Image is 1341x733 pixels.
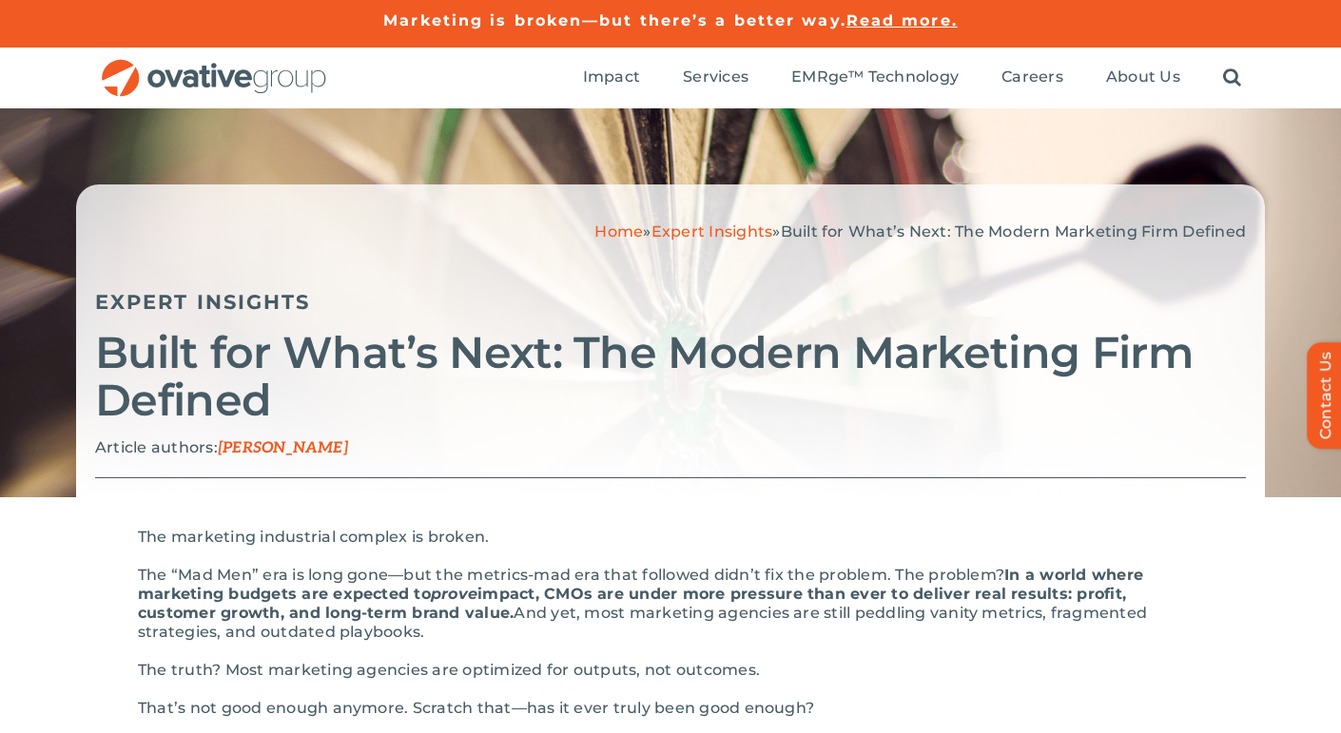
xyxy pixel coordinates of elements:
p: That’s not good enough anymore. Scratch that—has it ever truly been good enough? [138,699,1203,718]
span: Built for What’s Next: The Modern Marketing Firm Defined [781,222,1246,241]
a: Expert Insights [651,222,773,241]
a: OG_Full_horizontal_RGB [100,57,328,75]
a: About Us [1106,68,1180,88]
a: Expert Insights [95,290,311,314]
p: The marketing industrial complex is broken. [138,528,1203,547]
span: Careers [1001,68,1063,87]
a: EMRge™ Technology [791,68,959,88]
p: Article authors: [95,438,1246,458]
h2: Built for What’s Next: The Modern Marketing Firm Defined [95,329,1246,424]
p: The truth? Most marketing agencies are optimized for outputs, not outcomes. [138,661,1203,680]
span: [PERSON_NAME] [218,439,348,457]
p: The “Mad Men” era is long gone—but the metrics-mad era that followed didn’t fix the problem. The ... [138,566,1203,642]
a: Home [594,222,643,241]
a: Impact [583,68,640,88]
span: EMRge™ Technology [791,68,959,87]
span: Impact [583,68,640,87]
a: Marketing is broken—but there’s a better way. [383,11,846,29]
a: Services [683,68,748,88]
span: Services [683,68,748,87]
em: prove [431,585,477,603]
strong: In a world where marketing budgets are expected to impact, CMOs are under more pressure than ever... [138,566,1143,622]
span: » » [594,222,1246,241]
nav: Menu [583,48,1241,108]
a: Careers [1001,68,1063,88]
a: Search [1223,68,1241,88]
a: Read more. [846,11,958,29]
span: About Us [1106,68,1180,87]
